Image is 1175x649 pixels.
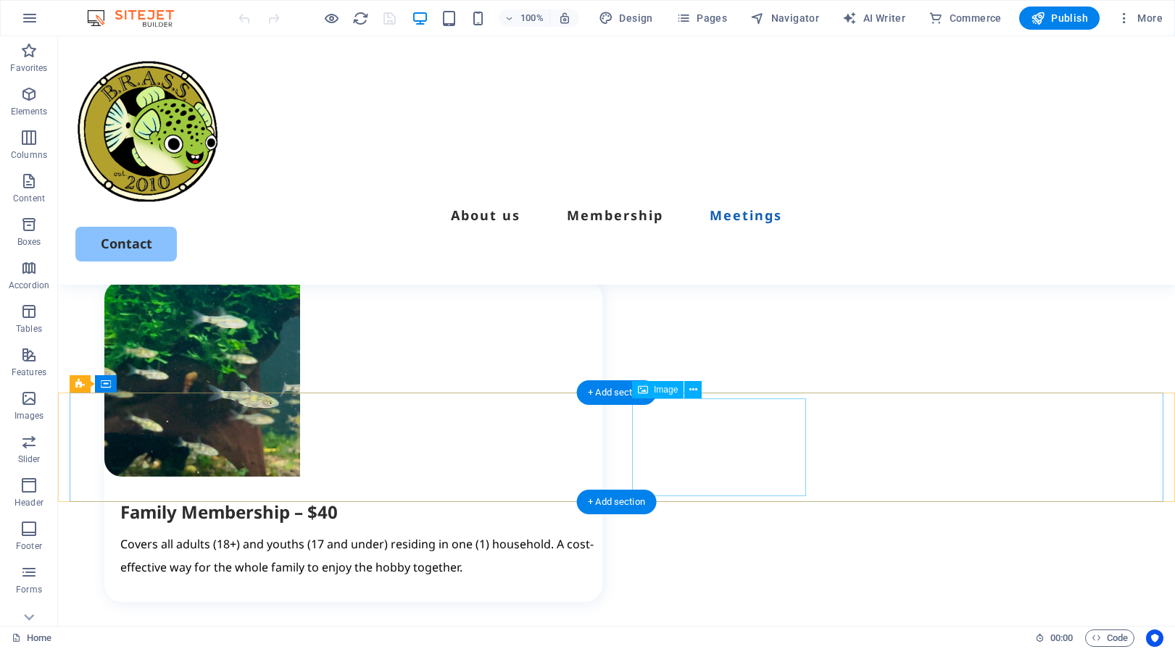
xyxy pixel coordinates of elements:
a: Click to cancel selection. Double-click to open Pages [12,629,51,647]
i: On resize automatically adjust zoom level to fit chosen device. [558,12,571,25]
div: + Add section [576,490,657,514]
span: : [1060,632,1063,643]
p: Images [14,410,44,422]
p: Header [14,497,43,508]
p: Tables [16,323,42,335]
p: Forms [16,584,42,595]
i: Reload page [352,10,369,27]
button: Click here to leave preview mode and continue editing [323,9,340,27]
span: AI Writer [842,11,905,25]
h6: Session time [1035,629,1074,647]
span: 00 00 [1050,629,1073,647]
span: Commerce [929,11,1002,25]
p: Boxes [17,236,41,248]
span: Code [1092,629,1128,647]
button: 100% [499,9,550,27]
p: Elements [11,106,48,117]
button: More [1111,7,1168,30]
p: Columns [11,149,47,161]
p: Slider [18,453,41,465]
button: Code [1085,629,1134,647]
span: Navigator [750,11,819,25]
button: Navigator [744,7,825,30]
button: Usercentrics [1146,629,1163,647]
span: Design [599,11,653,25]
p: Content [13,193,45,204]
button: Pages [670,7,733,30]
h6: 100% [520,9,544,27]
button: AI Writer [836,7,911,30]
p: Accordion [9,280,49,291]
span: Publish [1031,11,1088,25]
span: Image [654,385,678,394]
p: Footer [16,540,42,552]
span: More [1117,11,1163,25]
img: Editor Logo [83,9,192,27]
button: reload [352,9,369,27]
button: Design [593,7,659,30]
p: Favorites [10,62,47,74]
button: Commerce [923,7,1008,30]
button: Publish [1019,7,1100,30]
div: Design (Ctrl+Alt+Y) [593,7,659,30]
div: + Add section [576,380,657,405]
p: Features [12,367,46,378]
span: Pages [676,11,727,25]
